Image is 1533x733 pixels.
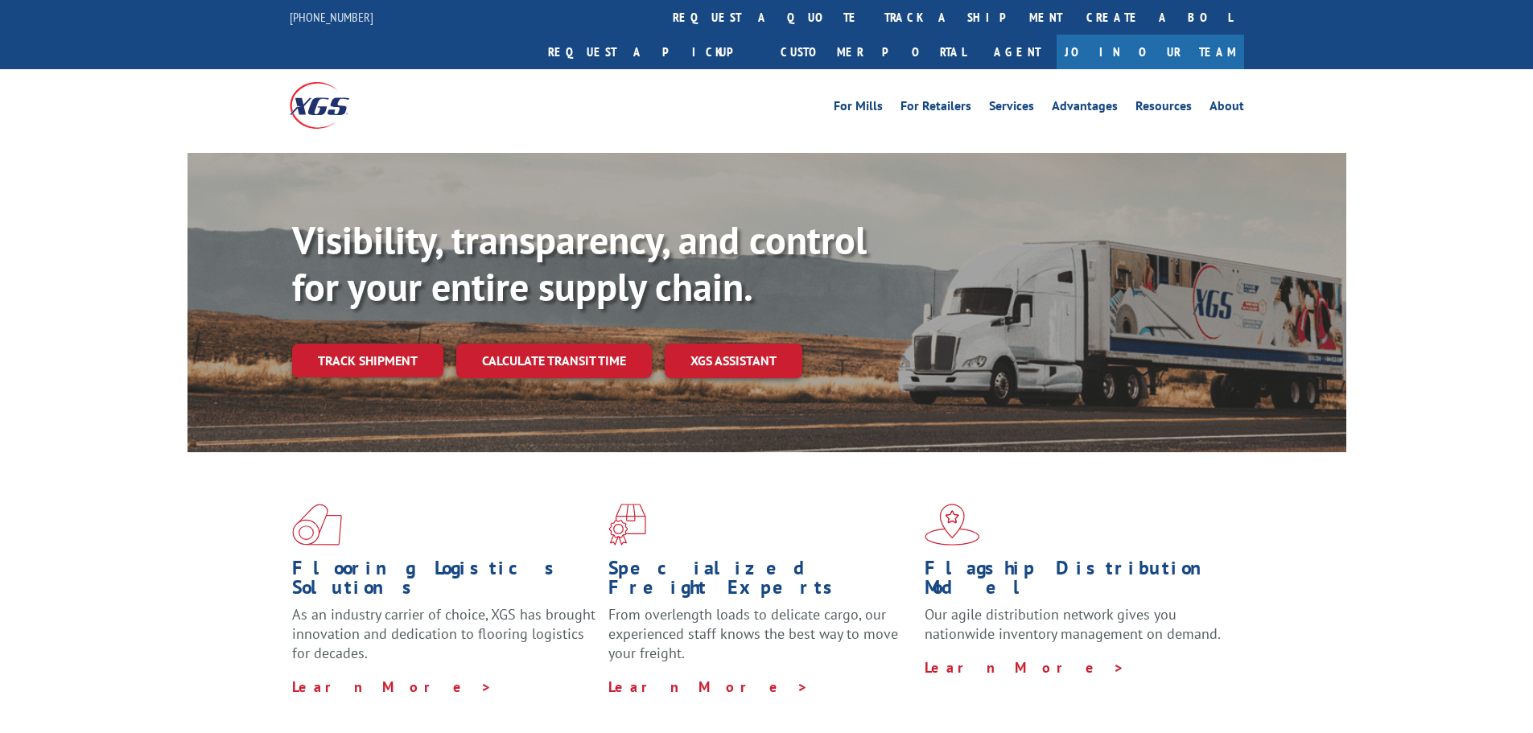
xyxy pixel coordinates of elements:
p: From overlength loads to delicate cargo, our experienced staff knows the best way to move your fr... [608,605,913,677]
a: Resources [1135,100,1192,117]
a: Services [989,100,1034,117]
img: xgs-icon-flagship-distribution-model-red [925,504,980,546]
span: As an industry carrier of choice, XGS has brought innovation and dedication to flooring logistics... [292,605,595,662]
a: About [1210,100,1244,117]
a: Learn More > [925,658,1125,677]
h1: Flooring Logistics Solutions [292,558,596,605]
img: xgs-icon-total-supply-chain-intelligence-red [292,504,342,546]
h1: Specialized Freight Experts [608,558,913,605]
a: Advantages [1052,100,1118,117]
a: Request a pickup [536,35,769,69]
a: [PHONE_NUMBER] [290,9,373,25]
a: Agent [978,35,1057,69]
a: Learn More > [608,677,809,696]
a: For Mills [834,100,883,117]
a: Calculate transit time [456,344,652,378]
a: Track shipment [292,344,443,377]
a: XGS ASSISTANT [665,344,802,378]
a: Learn More > [292,677,492,696]
a: For Retailers [900,100,971,117]
h1: Flagship Distribution Model [925,558,1229,605]
a: Customer Portal [769,35,978,69]
img: xgs-icon-focused-on-flooring-red [608,504,646,546]
b: Visibility, transparency, and control for your entire supply chain. [292,215,867,311]
span: Our agile distribution network gives you nationwide inventory management on demand. [925,605,1221,643]
a: Join Our Team [1057,35,1244,69]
